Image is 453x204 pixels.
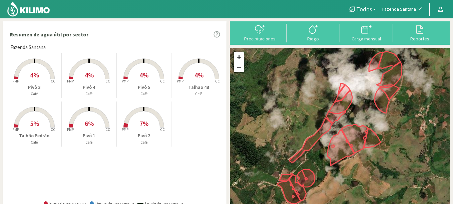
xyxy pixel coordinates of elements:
div: Riego [289,36,338,41]
img: Kilimo [7,1,50,17]
tspan: CC [105,127,110,132]
button: Carga mensual [340,24,393,41]
tspan: CC [105,79,110,83]
button: Fazenda Santana [379,2,426,17]
tspan: CC [160,79,165,83]
tspan: PMP [67,79,74,83]
button: Riego [287,24,340,41]
p: Pivô 4 [62,84,116,91]
p: Pivô 1 [62,132,116,139]
p: Café [7,140,61,145]
span: 5% [30,119,39,128]
span: 4% [85,71,94,79]
a: Zoom in [234,52,244,62]
p: Talhão Pedrão [7,132,61,139]
p: Café [171,91,226,97]
tspan: PMP [12,79,19,83]
tspan: PMP [177,79,183,83]
span: 4% [139,71,148,79]
p: Café [62,91,116,97]
span: 4% [30,71,39,79]
tspan: PMP [67,127,74,132]
span: Fazenda Santana [382,6,416,13]
span: 7% [139,119,148,128]
span: Fazenda Santana [10,44,46,51]
div: Carga mensual [342,36,391,41]
button: Precipitaciones [233,24,287,41]
span: 6% [85,119,94,128]
p: Café [117,91,171,97]
tspan: PMP [122,79,128,83]
p: Café [62,140,116,145]
p: Pivô 3 [7,84,61,91]
p: Café [117,140,171,145]
p: Pivô 5 [117,84,171,91]
button: Reportes [393,24,446,41]
p: Pivô 2 [117,132,171,139]
tspan: CC [160,127,165,132]
tspan: PMP [122,127,128,132]
span: Todos [356,6,372,13]
p: Talhao 4B [171,84,226,91]
div: Reportes [395,36,444,41]
p: Resumen de agua útil por sector [10,30,88,38]
tspan: CC [51,79,55,83]
a: Zoom out [234,62,244,72]
tspan: PMP [12,127,19,132]
div: Precipitaciones [235,36,285,41]
tspan: CC [51,127,55,132]
p: Café [7,91,61,97]
span: 4% [194,71,203,79]
tspan: CC [215,79,220,83]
